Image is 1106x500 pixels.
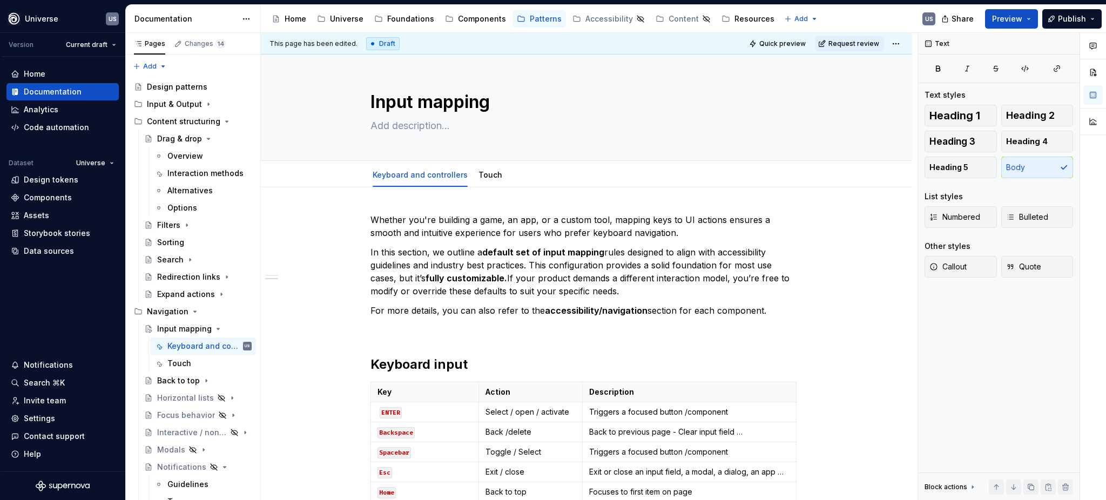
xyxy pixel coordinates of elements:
a: Storybook stories [6,225,119,242]
span: Bulleted [1006,212,1048,222]
div: Block actions [925,483,967,491]
button: Help [6,445,119,463]
p: Back /delete [485,427,576,437]
a: Design tokens [6,171,119,188]
div: Search ⌘K [24,377,65,388]
div: Text styles [925,90,966,100]
button: Bulleted [1001,206,1074,228]
p: Action [485,387,576,397]
p: Key [377,387,472,397]
div: Universe [25,13,58,24]
a: Home [6,65,119,83]
span: Heading 4 [1006,136,1048,147]
code: Spacebar [377,447,411,458]
div: Design patterns [147,82,207,92]
div: Input & Output [147,99,202,110]
div: Search [157,254,184,265]
a: Back to top [140,372,256,389]
a: Assets [6,207,119,224]
div: Content [669,13,699,24]
div: Input & Output [130,96,256,113]
span: Heading 3 [929,136,975,147]
div: Data sources [24,246,74,256]
div: Draft [366,37,400,50]
button: Quick preview [746,36,811,51]
span: Preview [992,13,1022,24]
div: Input mapping [157,323,212,334]
div: Filters [157,220,180,231]
span: Heading 1 [929,110,980,121]
a: Sorting [140,234,256,251]
a: Drag & drop [140,130,256,147]
a: Touch [150,355,256,372]
div: Redirection links [157,272,220,282]
a: Components [441,10,510,28]
div: Analytics [24,104,58,115]
div: Contact support [24,431,85,442]
span: Publish [1058,13,1086,24]
div: Documentation [134,13,237,24]
a: Options [150,199,256,217]
button: Heading 2 [1001,105,1074,126]
div: Invite team [24,395,66,406]
button: Publish [1042,9,1102,29]
p: Focuses to first item on page [589,487,790,497]
div: Back to top [157,375,200,386]
span: Current draft [66,40,107,49]
button: Callout [925,256,997,278]
button: Universe [71,156,119,171]
div: Touch [474,163,507,186]
div: Block actions [925,479,977,495]
span: Share [952,13,974,24]
div: Patterns [530,13,562,24]
div: Universe [330,13,363,24]
a: Components [6,189,119,206]
span: Add [794,15,808,23]
a: Data sources [6,242,119,260]
svg: Supernova Logo [36,481,90,491]
h2: Keyboard input [370,356,802,373]
a: Patterns [512,10,566,28]
div: Documentation [24,86,82,97]
code: Esc [377,467,392,478]
div: Design tokens [24,174,78,185]
div: List styles [925,191,963,202]
button: Heading 4 [1001,131,1074,152]
button: Add [781,11,821,26]
p: Triggers a focused button /component [589,407,790,417]
div: Notifications [157,462,206,472]
img: 87d06435-c97f-426c-aa5d-5eb8acd3d8b3.png [8,12,21,25]
a: Home [267,10,311,28]
div: Dataset [9,159,33,167]
a: Interaction methods [150,165,256,182]
a: Keyboard and controllers [373,170,468,179]
button: Share [936,9,981,29]
span: Heading 2 [1006,110,1055,121]
span: Universe [76,159,105,167]
strong: fully customizable. [426,273,507,283]
div: Alternatives [167,185,213,196]
button: Heading 3 [925,131,997,152]
div: US [925,15,933,23]
div: Assets [24,210,49,221]
p: Exit / close [485,467,576,477]
a: Keyboard and controllersUS [150,337,256,355]
p: Triggers a focused button /component [589,447,790,457]
span: Callout [929,261,967,272]
button: Current draft [61,37,121,52]
span: Add [143,62,157,71]
button: Heading 5 [925,157,997,178]
a: Resources [717,10,779,28]
a: Redirection links [140,268,256,286]
p: Toggle / Select [485,447,576,457]
p: Back to top [485,487,576,497]
p: In this section, we outline a rules designed to align with accessibility guidelines and industry ... [370,246,802,298]
div: Sorting [157,237,184,248]
button: Preview [985,9,1038,29]
div: Help [24,449,41,460]
a: Input mapping [140,320,256,337]
div: Notifications [24,360,73,370]
div: Focus behavior [157,410,215,421]
p: Back to previous page - Clear input field … [589,427,790,437]
span: Heading 5 [929,162,968,173]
